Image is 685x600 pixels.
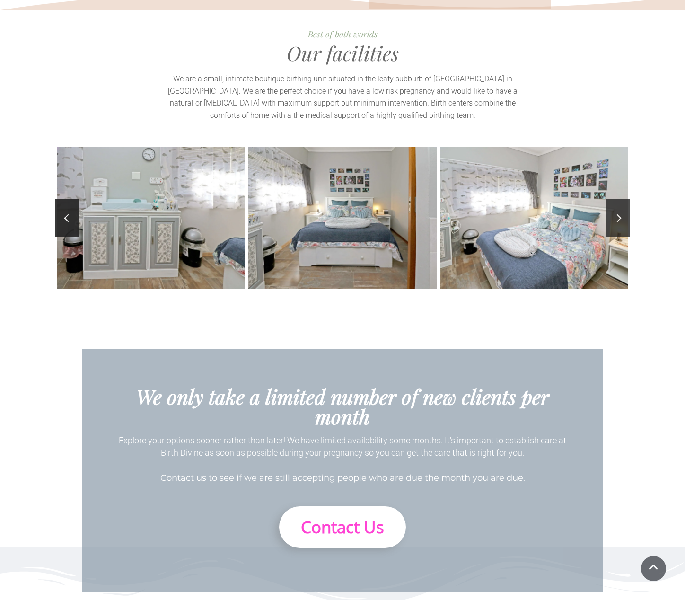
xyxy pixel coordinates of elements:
a: Contact Us [279,506,406,548]
p: We are a small, intimate boutique birthing unit situated in the leafy subburb of [GEOGRAPHIC_DATA... [160,73,525,121]
span: Contact us to see if we are still accepting people who are due the month you are due. [160,473,525,483]
a: Scroll To Top [641,556,666,581]
span: Contact Us [301,516,384,538]
h2: Our facilities [82,43,603,63]
span: We only take a limited number of new clients per month [136,383,549,430]
span: Explore your options sooner rather than later! We have limited availability some months. It's imp... [119,435,566,458]
span: Best of both worlds [308,28,378,40]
